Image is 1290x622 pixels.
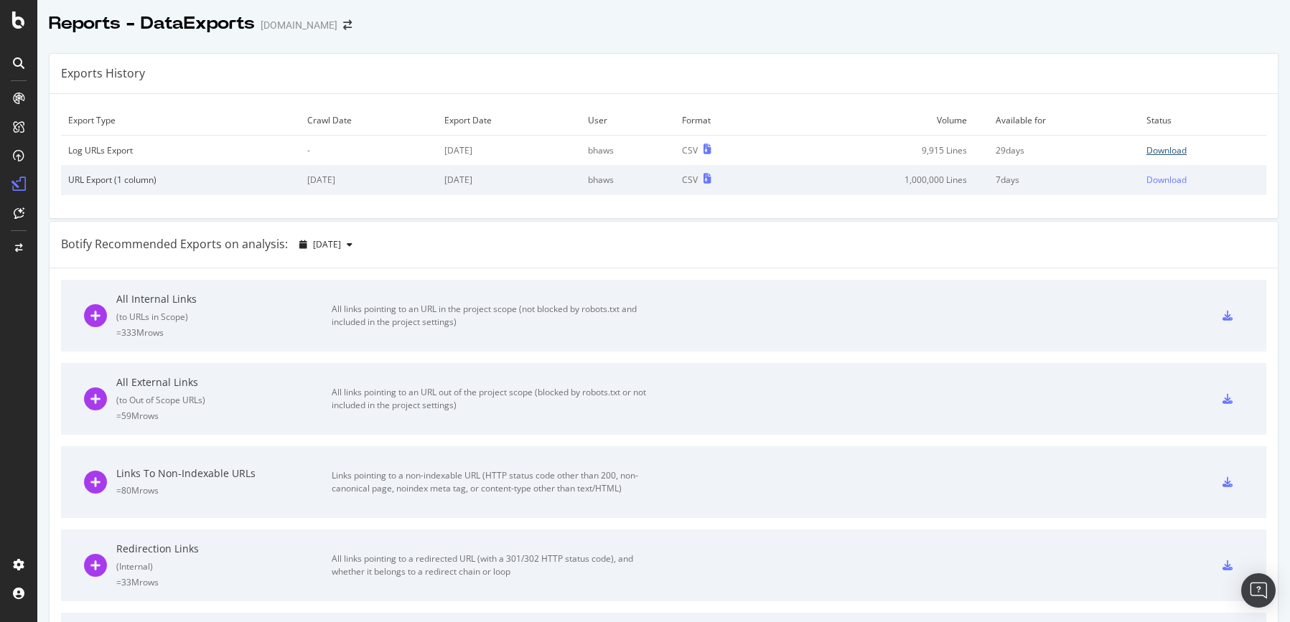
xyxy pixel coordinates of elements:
[581,165,674,194] td: bhaws
[988,136,1139,166] td: 29 days
[1139,105,1266,136] td: Status
[116,560,332,572] div: ( Internal )
[61,65,145,82] div: Exports History
[49,11,255,36] div: Reports - DataExports
[777,105,989,136] td: Volume
[116,311,332,323] div: ( to URLs in Scope )
[581,136,674,166] td: bhaws
[682,174,698,186] div: CSV
[777,136,989,166] td: 9,915 Lines
[294,233,358,256] button: [DATE]
[116,484,332,496] div: = 80M rows
[682,144,698,156] div: CSV
[332,303,655,329] div: All links pointing to an URL in the project scope (not blocked by robots.txt and included in the ...
[116,394,332,406] div: ( to Out of Scope URLs )
[1146,144,1259,156] a: Download
[1146,174,1259,186] a: Download
[116,292,332,306] div: All Internal Links
[1146,144,1187,156] div: Download
[581,105,674,136] td: User
[437,165,581,194] td: [DATE]
[1223,560,1233,570] div: csv-export
[437,105,581,136] td: Export Date
[116,542,332,556] div: Redirection Links
[437,136,581,166] td: [DATE]
[300,136,437,166] td: -
[116,326,332,339] div: = 333M rows
[332,552,655,578] div: All links pointing to a redirected URL (with a 301/302 HTTP status code), and whether it belongs ...
[332,386,655,412] div: All links pointing to an URL out of the project scope (blocked by robots.txt or not included in t...
[1223,311,1233,321] div: csv-export
[675,105,777,136] td: Format
[988,165,1139,194] td: 7 days
[777,165,989,194] td: 1,000,000 Lines
[116,375,332,390] div: All External Links
[61,105,300,136] td: Export Type
[1146,174,1187,186] div: Download
[116,466,332,481] div: Links To Non-Indexable URLs
[116,576,332,588] div: = 33M rows
[68,144,293,156] div: Log URLs Export
[61,236,288,253] div: Botify Recommended Exports on analysis:
[332,469,655,495] div: Links pointing to a non-indexable URL (HTTP status code other than 200, non-canonical page, noind...
[1241,573,1276,608] div: Open Intercom Messenger
[343,20,352,30] div: arrow-right-arrow-left
[116,410,332,422] div: = 59M rows
[300,105,437,136] td: Crawl Date
[68,174,293,186] div: URL Export (1 column)
[300,165,437,194] td: [DATE]
[1223,394,1233,404] div: csv-export
[313,238,341,250] span: 2025 Sep. 26th
[988,105,1139,136] td: Available for
[261,18,337,32] div: [DOMAIN_NAME]
[1223,477,1233,487] div: csv-export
